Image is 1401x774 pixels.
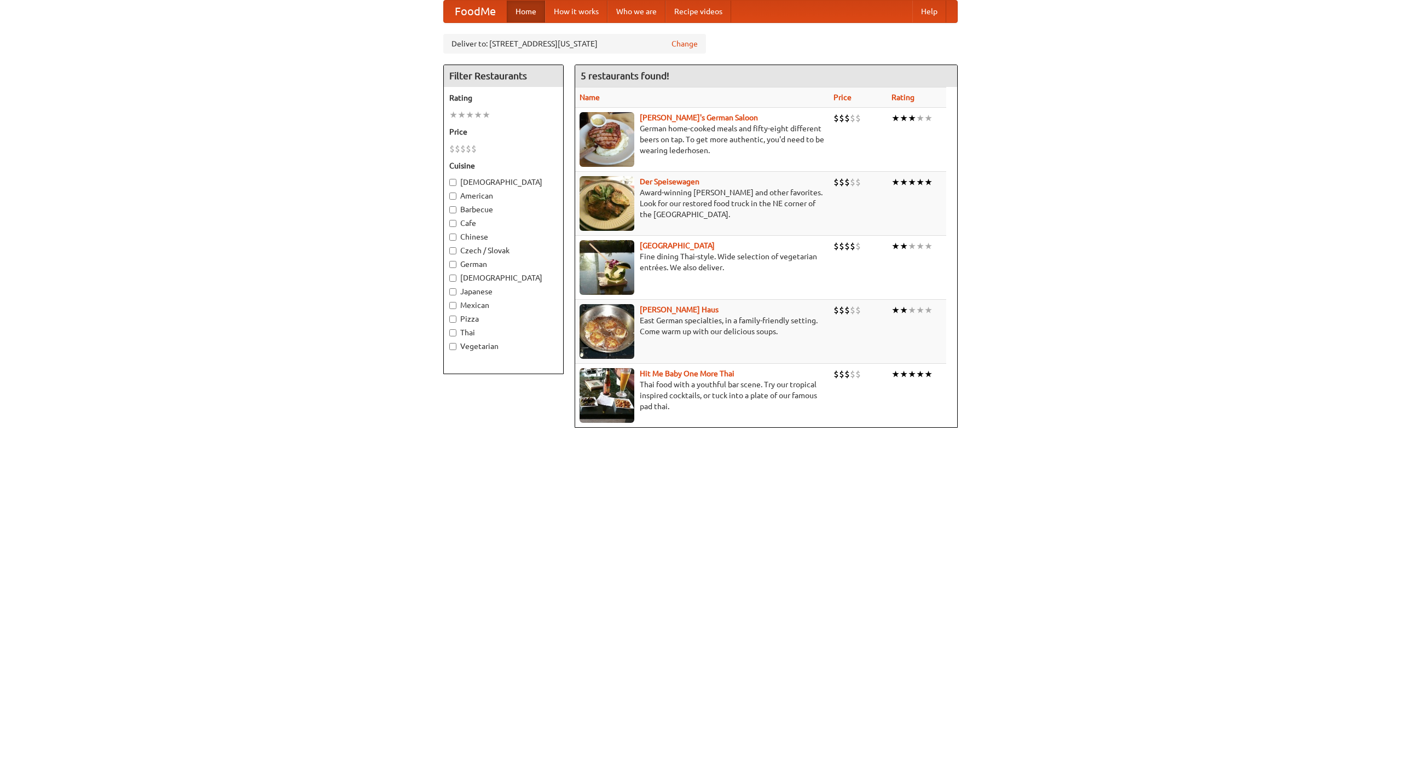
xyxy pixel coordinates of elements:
li: ★ [924,176,933,188]
li: ★ [474,109,482,121]
input: Czech / Slovak [449,247,456,254]
img: babythai.jpg [580,368,634,423]
label: Cafe [449,218,558,229]
li: $ [833,368,839,380]
label: Thai [449,327,558,338]
a: Help [912,1,946,22]
li: $ [839,304,844,316]
li: $ [850,176,855,188]
li: ★ [891,240,900,252]
input: Mexican [449,302,456,309]
li: ★ [908,176,916,188]
a: [GEOGRAPHIC_DATA] [640,241,715,250]
li: ★ [916,304,924,316]
a: Rating [891,93,914,102]
li: $ [460,143,466,155]
li: ★ [924,240,933,252]
h4: Filter Restaurants [444,65,563,87]
a: How it works [545,1,607,22]
label: Barbecue [449,204,558,215]
li: $ [855,304,861,316]
a: Der Speisewagen [640,177,699,186]
li: ★ [891,304,900,316]
li: ★ [482,109,490,121]
li: $ [844,368,850,380]
li: ★ [916,176,924,188]
input: [DEMOGRAPHIC_DATA] [449,179,456,186]
li: ★ [924,304,933,316]
li: ★ [908,112,916,124]
img: satay.jpg [580,240,634,295]
input: Barbecue [449,206,456,213]
a: Home [507,1,545,22]
li: $ [466,143,471,155]
li: $ [855,176,861,188]
div: Deliver to: [STREET_ADDRESS][US_STATE] [443,34,706,54]
li: $ [455,143,460,155]
label: Japanese [449,286,558,297]
li: ★ [891,176,900,188]
li: $ [833,240,839,252]
li: ★ [891,112,900,124]
li: ★ [900,112,908,124]
li: $ [833,176,839,188]
input: Japanese [449,288,456,295]
a: Hit Me Baby One More Thai [640,369,734,378]
li: ★ [458,109,466,121]
li: $ [850,240,855,252]
img: speisewagen.jpg [580,176,634,231]
label: Chinese [449,231,558,242]
li: ★ [924,112,933,124]
li: $ [839,176,844,188]
input: American [449,193,456,200]
li: $ [855,368,861,380]
input: Cafe [449,220,456,227]
li: $ [449,143,455,155]
li: ★ [900,368,908,380]
p: Fine dining Thai-style. Wide selection of vegetarian entrées. We also deliver. [580,251,825,273]
li: ★ [449,109,458,121]
label: American [449,190,558,201]
li: $ [833,304,839,316]
p: East German specialties, in a family-friendly setting. Come warm up with our delicious soups. [580,315,825,337]
h5: Rating [449,92,558,103]
ng-pluralize: 5 restaurants found! [581,71,669,81]
a: Who we are [607,1,665,22]
label: [DEMOGRAPHIC_DATA] [449,272,558,283]
li: ★ [900,176,908,188]
label: Mexican [449,300,558,311]
li: $ [850,112,855,124]
li: $ [471,143,477,155]
input: Vegetarian [449,343,456,350]
a: FoodMe [444,1,507,22]
a: [PERSON_NAME] Haus [640,305,719,314]
li: ★ [908,368,916,380]
a: Change [671,38,698,49]
li: $ [844,240,850,252]
li: $ [855,112,861,124]
label: [DEMOGRAPHIC_DATA] [449,177,558,188]
input: Thai [449,329,456,336]
li: $ [839,112,844,124]
li: ★ [916,112,924,124]
a: Name [580,93,600,102]
li: ★ [900,240,908,252]
li: ★ [916,368,924,380]
li: ★ [924,368,933,380]
p: Thai food with a youthful bar scene. Try our tropical inspired cocktails, or tuck into a plate of... [580,379,825,412]
li: ★ [891,368,900,380]
li: $ [844,112,850,124]
input: [DEMOGRAPHIC_DATA] [449,275,456,282]
input: Chinese [449,234,456,241]
input: German [449,261,456,268]
img: kohlhaus.jpg [580,304,634,359]
a: Price [833,93,852,102]
li: $ [844,176,850,188]
li: ★ [908,304,916,316]
li: $ [839,240,844,252]
input: Pizza [449,316,456,323]
a: [PERSON_NAME]'s German Saloon [640,113,758,122]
